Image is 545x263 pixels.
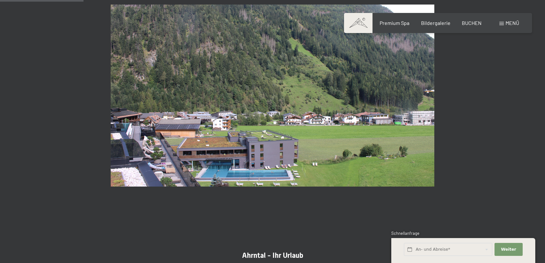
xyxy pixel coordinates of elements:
[111,5,434,187] img: Luxury SPA Resort Schwarzenstein Luttach - Ahrntal
[242,251,303,259] span: Ahrntal - Ihr Urlaub
[421,20,450,26] a: Bildergalerie
[380,20,409,26] a: Premium Spa
[495,243,522,256] button: Weiter
[501,246,516,252] span: Weiter
[462,20,482,26] a: BUCHEN
[506,20,519,26] span: Menü
[391,231,419,236] span: Schnellanfrage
